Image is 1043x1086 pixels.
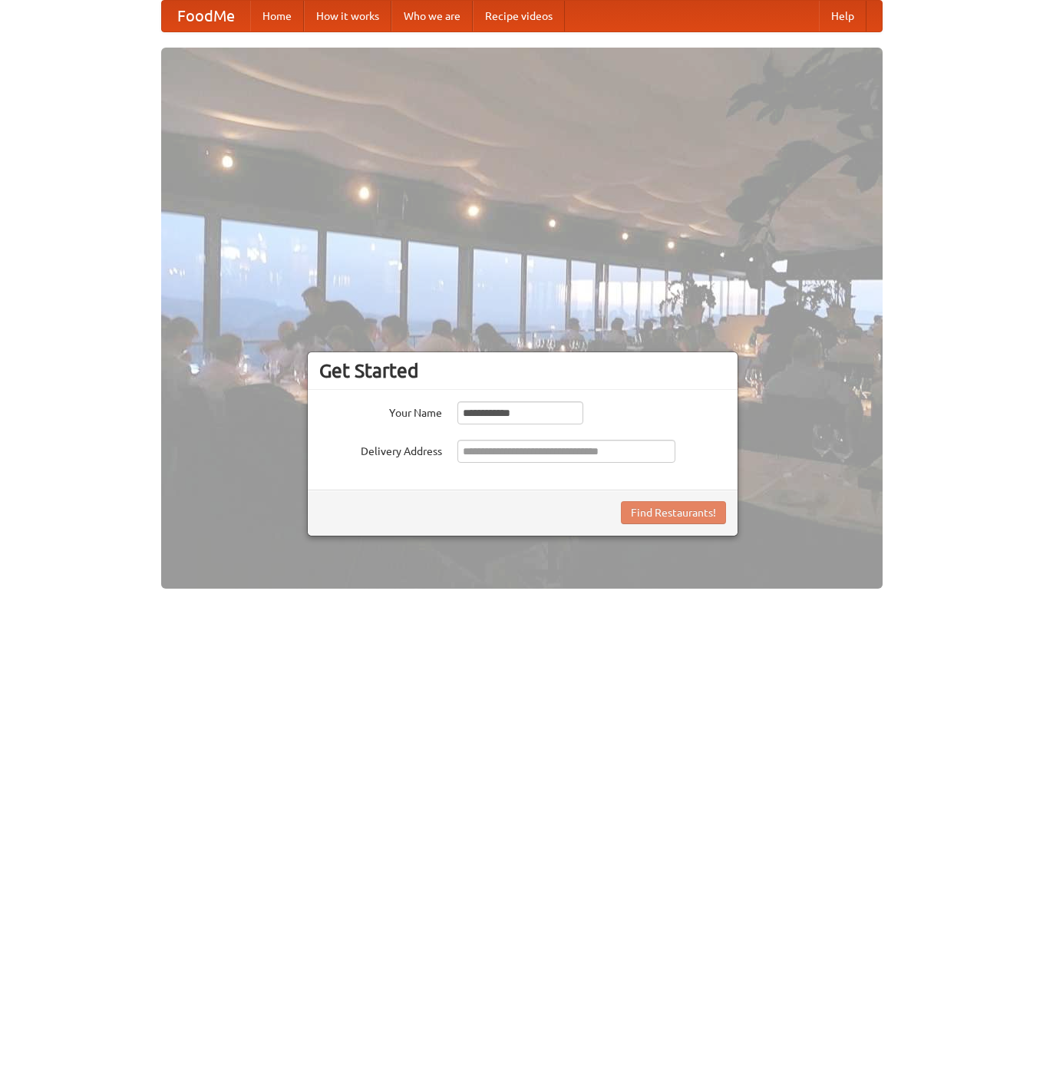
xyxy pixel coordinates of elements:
[319,359,726,382] h3: Get Started
[250,1,304,31] a: Home
[319,440,442,459] label: Delivery Address
[819,1,866,31] a: Help
[473,1,565,31] a: Recipe videos
[621,501,726,524] button: Find Restaurants!
[162,1,250,31] a: FoodMe
[391,1,473,31] a: Who we are
[304,1,391,31] a: How it works
[319,401,442,421] label: Your Name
